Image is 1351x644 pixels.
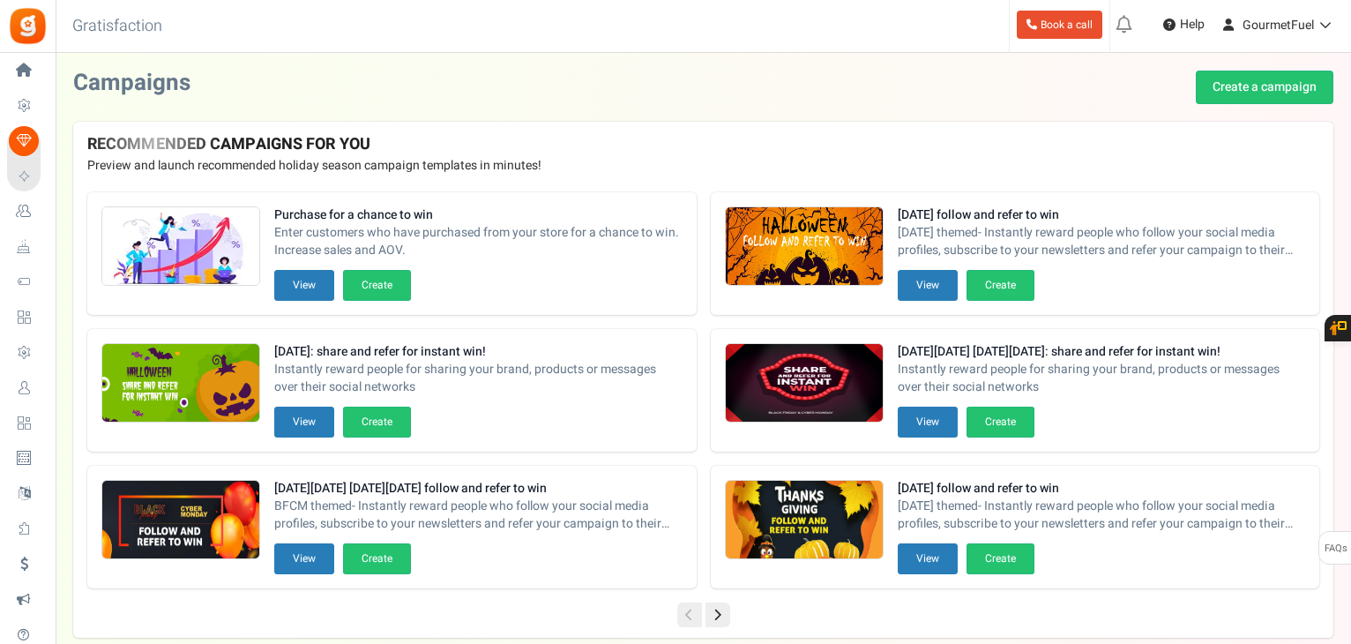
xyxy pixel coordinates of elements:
span: [DATE] themed- Instantly reward people who follow your social media profiles, subscribe to your n... [898,224,1306,259]
a: Create a campaign [1196,71,1333,104]
span: FAQs [1324,532,1347,565]
span: Instantly reward people for sharing your brand, products or messages over their social networks [898,361,1306,396]
strong: Purchase for a chance to win [274,206,683,224]
button: Create [343,270,411,301]
button: View [274,543,334,574]
button: View [898,407,958,438]
img: Recommended Campaigns [102,344,259,423]
button: Create [343,407,411,438]
span: Help [1176,16,1205,34]
span: Enter customers who have purchased from your store for a chance to win. Increase sales and AOV. [274,224,683,259]
h2: Campaigns [73,71,190,96]
a: Book a call [1017,11,1102,39]
strong: [DATE]: share and refer for instant win! [274,343,683,361]
strong: [DATE][DATE] [DATE][DATE] follow and refer to win [274,480,683,498]
strong: [DATE] follow and refer to win [898,206,1306,224]
button: Create [967,407,1034,438]
h3: Gratisfaction [53,9,182,44]
strong: [DATE][DATE] [DATE][DATE]: share and refer for instant win! [898,343,1306,361]
img: Recommended Campaigns [102,207,259,287]
span: GourmetFuel [1243,16,1314,34]
img: Gratisfaction [8,6,48,46]
button: View [898,270,958,301]
button: Create [967,543,1034,574]
button: View [274,270,334,301]
span: [DATE] themed- Instantly reward people who follow your social media profiles, subscribe to your n... [898,498,1306,533]
button: View [274,407,334,438]
button: Create [967,270,1034,301]
span: BFCM themed- Instantly reward people who follow your social media profiles, subscribe to your new... [274,498,683,533]
strong: [DATE] follow and refer to win [898,480,1306,498]
h4: RECOMMENDED CAMPAIGNS FOR YOU [87,136,1319,154]
a: Help [1156,11,1212,39]
span: Instantly reward people for sharing your brand, products or messages over their social networks [274,361,683,396]
button: View [898,543,958,574]
img: Recommended Campaigns [102,481,259,560]
img: Recommended Campaigns [726,481,883,560]
img: Recommended Campaigns [726,344,883,423]
button: Create [343,543,411,574]
p: Preview and launch recommended holiday season campaign templates in minutes! [87,157,1319,175]
img: Recommended Campaigns [726,207,883,287]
